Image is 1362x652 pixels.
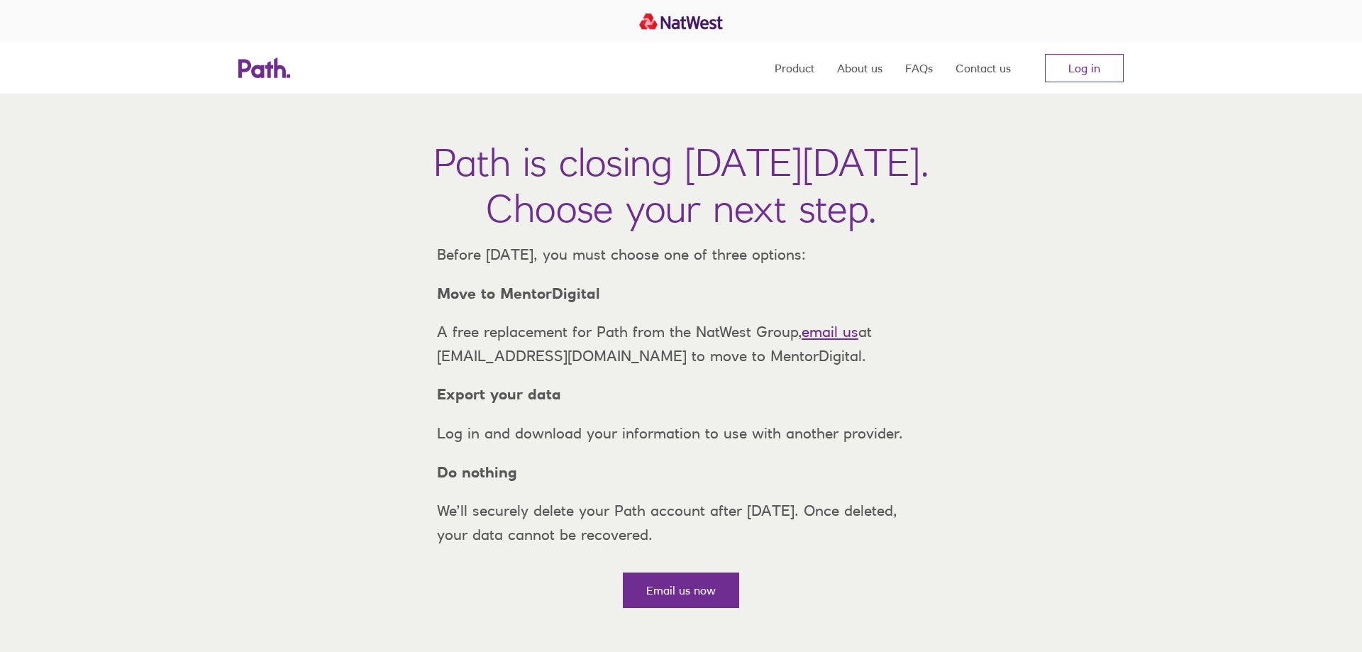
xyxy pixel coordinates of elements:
[426,499,936,546] p: We’ll securely delete your Path account after [DATE]. Once deleted, your data cannot be recovered.
[426,243,936,267] p: Before [DATE], you must choose one of three options:
[433,139,929,231] h1: Path is closing [DATE][DATE]. Choose your next step.
[837,43,882,94] a: About us
[426,421,936,446] p: Log in and download your information to use with another provider.
[437,385,561,403] strong: Export your data
[1045,54,1124,82] a: Log in
[623,573,739,608] a: Email us now
[905,43,933,94] a: FAQs
[956,43,1011,94] a: Contact us
[775,43,814,94] a: Product
[437,284,600,302] strong: Move to MentorDigital
[437,463,517,481] strong: Do nothing
[802,323,858,341] a: email us
[426,320,936,368] p: A free replacement for Path from the NatWest Group, at [EMAIL_ADDRESS][DOMAIN_NAME] to move to Me...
